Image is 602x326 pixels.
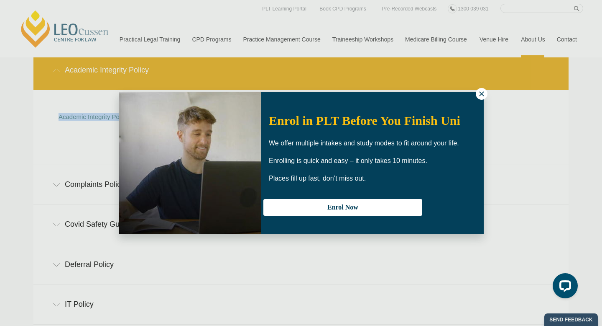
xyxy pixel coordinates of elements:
[476,88,487,100] button: Close
[269,175,366,182] span: Places fill up fast, don’t miss out.
[269,140,459,147] span: We offer multiple intakes and study modes to fit around your life.
[119,92,261,234] img: Woman in yellow blouse holding folders looking to the right and smiling
[263,199,422,216] button: Enrol Now
[546,270,581,305] iframe: LiveChat chat widget
[269,157,427,164] span: Enrolling is quick and easy – it only takes 10 minutes.
[269,114,460,127] span: Enrol in PLT Before You Finish Uni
